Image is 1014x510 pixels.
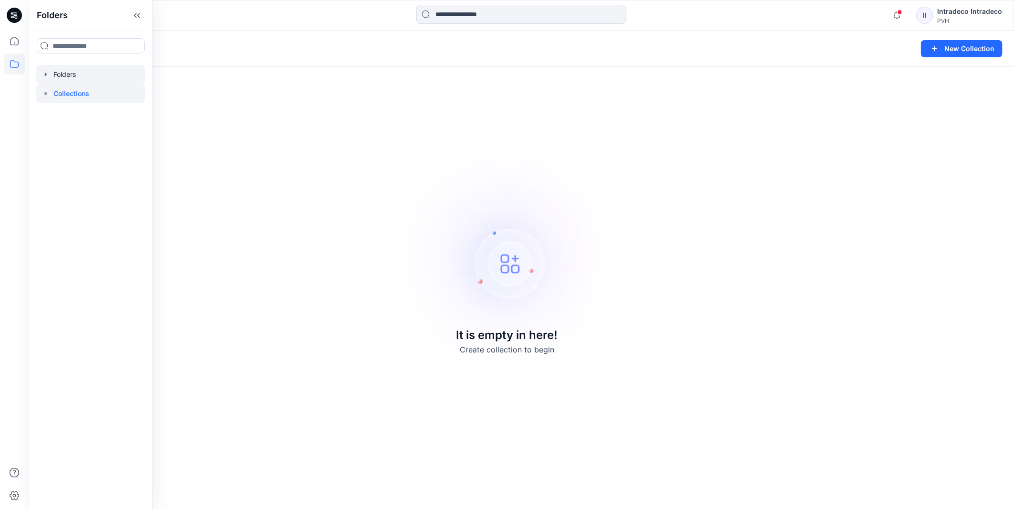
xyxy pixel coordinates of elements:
div: II [916,7,933,24]
button: New Collection [921,40,1003,57]
img: Empty collections page [374,122,640,389]
div: PVH [937,17,1002,24]
p: It is empty in here! [456,327,558,344]
p: Create collection to begin [460,344,554,355]
div: Intradeco Intradeco [937,6,1002,17]
p: Collections [53,88,89,99]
